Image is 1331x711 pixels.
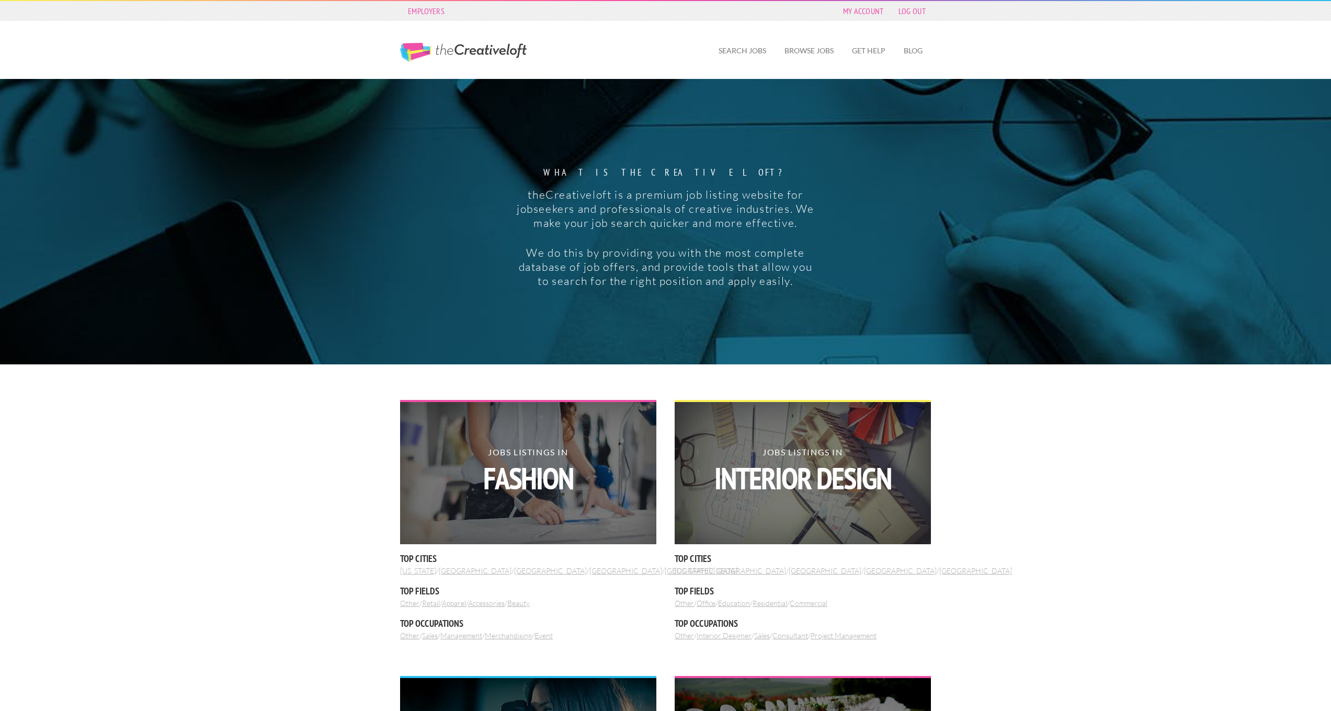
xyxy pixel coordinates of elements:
[422,631,438,640] a: Sales
[665,566,737,575] a: [GEOGRAPHIC_DATA]
[713,566,786,575] a: [GEOGRAPHIC_DATA]
[400,402,656,544] img: girl wearing blue sleeveless blouse measuring a fashion drawing
[400,400,656,640] div: / / / / / / / / / / / /
[893,4,931,18] a: Log Out
[697,631,752,640] a: Interior Designer
[675,402,931,544] img: view looking down onto drafting table with glasses, wood models, a pen and book, and drafted drawing
[838,4,889,18] a: My Account
[675,617,931,630] h5: Top Occupations
[468,599,505,607] a: Accessories
[442,599,466,607] a: Apparel
[400,617,656,630] h5: Top Occupations
[675,552,931,565] h5: Top Cities
[439,566,511,575] a: [GEOGRAPHIC_DATA]
[400,43,527,62] a: The Creative Loft
[403,4,450,18] a: Employers
[589,566,662,575] a: [GEOGRAPHIC_DATA]
[864,566,937,575] a: [GEOGRAPHIC_DATA]
[515,168,816,177] strong: What is the creative loft?
[789,566,861,575] a: [GEOGRAPHIC_DATA]
[515,188,816,230] p: theCreativeloft is a premium job listing website for jobseekers and professionals of creative ind...
[400,631,419,640] a: Other
[753,599,787,607] a: Residential
[422,599,440,607] a: Retail
[710,39,775,63] a: Search Jobs
[675,599,694,607] a: Other
[400,566,436,575] a: [US_STATE]
[515,246,816,288] p: We do this by providing you with the most complete database of job offers, and provide tools that...
[534,631,553,640] a: Event
[675,631,694,640] a: Other
[675,400,931,640] div: / / / / / / / / / / / /
[697,599,715,607] a: Office
[675,400,931,544] a: Jobs Listings inInterior Design
[754,631,770,640] a: Sales
[776,39,842,63] a: Browse Jobs
[844,39,894,63] a: Get Help
[507,599,530,607] a: Beauty
[790,599,827,607] a: Commercial
[485,631,532,640] a: Merchandising
[939,566,1012,575] a: [GEOGRAPHIC_DATA]
[675,584,931,598] h5: Top Fields
[772,631,808,640] a: Consultant
[895,39,931,63] a: Blog
[675,448,931,494] h2: Jobs Listings in
[400,400,656,544] a: Jobs Listings inFashion
[400,463,656,494] strong: Fashion
[400,448,656,494] h2: Jobs Listings in
[400,552,656,565] h5: Top Cities
[440,631,482,640] a: Management
[400,599,419,607] a: Other
[675,463,931,494] strong: Interior Design
[718,599,750,607] a: Education
[811,631,877,640] a: Project Management
[400,584,656,598] h5: Top Fields
[514,566,587,575] a: [GEOGRAPHIC_DATA]
[675,566,711,575] a: [US_STATE]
